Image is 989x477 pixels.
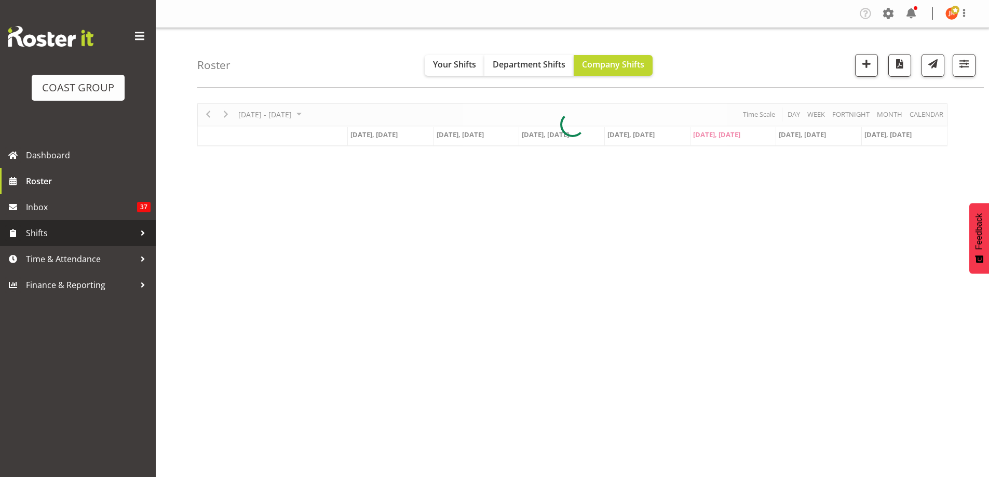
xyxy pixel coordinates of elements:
span: Your Shifts [433,59,476,70]
span: Feedback [974,213,984,250]
button: Filter Shifts [953,54,976,77]
button: Send a list of all shifts for the selected filtered period to all rostered employees. [922,54,944,77]
span: 37 [137,202,151,212]
button: Your Shifts [425,55,484,76]
button: Download a PDF of the roster according to the set date range. [888,54,911,77]
button: Department Shifts [484,55,574,76]
span: Time & Attendance [26,251,135,267]
span: Department Shifts [493,59,565,70]
span: Shifts [26,225,135,241]
button: Add a new shift [855,54,878,77]
span: Company Shifts [582,59,644,70]
span: Finance & Reporting [26,277,135,293]
button: Feedback - Show survey [969,203,989,274]
h4: Roster [197,59,231,71]
img: Rosterit website logo [8,26,93,47]
span: Inbox [26,199,137,215]
button: Company Shifts [574,55,653,76]
span: Roster [26,173,151,189]
img: joe-kalantakusuwan-kalantakusuwan8781.jpg [945,7,958,20]
div: COAST GROUP [42,80,114,96]
span: Dashboard [26,147,151,163]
